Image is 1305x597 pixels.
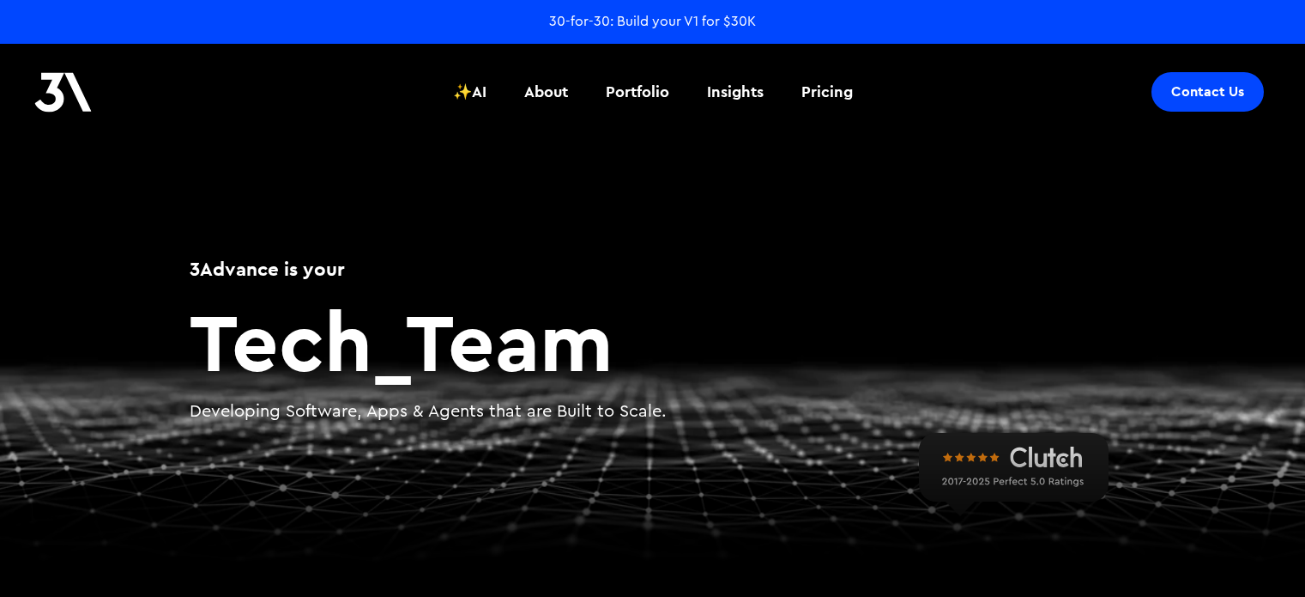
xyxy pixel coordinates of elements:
p: Developing Software, Apps & Agents that are Built to Scale. [190,399,1116,424]
a: Contact Us [1151,72,1264,112]
a: Insights [697,60,774,124]
div: Pricing [801,81,853,103]
h2: Team [190,300,1116,382]
div: Portfolio [606,81,669,103]
a: Pricing [791,60,863,124]
span: _ [372,289,406,393]
a: Portfolio [595,60,680,124]
a: 30-for-30: Build your V1 for $30K [549,12,756,31]
h1: 3Advance is your [190,255,1116,283]
a: ✨AI [443,60,497,124]
div: ✨AI [453,81,486,103]
a: About [514,60,578,124]
div: About [524,81,568,103]
div: Contact Us [1171,83,1244,101]
div: Insights [707,81,764,103]
span: Tech [190,289,372,393]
